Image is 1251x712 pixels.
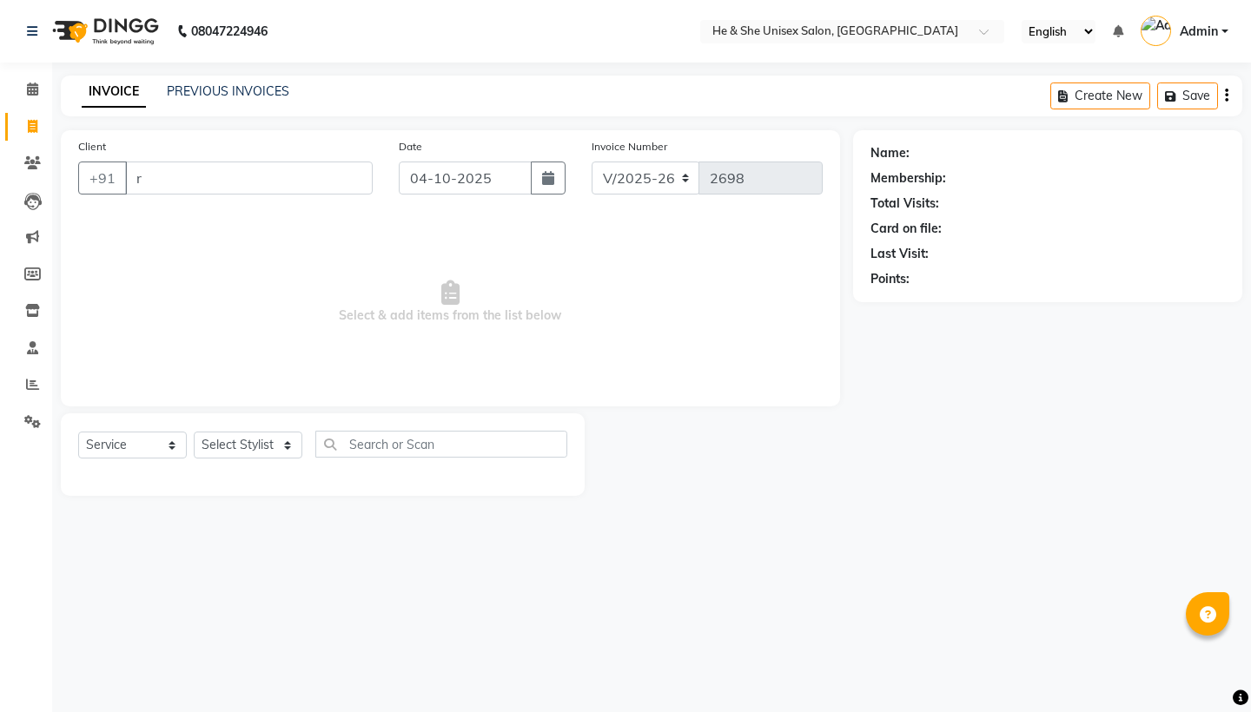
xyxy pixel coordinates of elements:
[592,139,667,155] label: Invoice Number
[82,76,146,108] a: INVOICE
[315,431,567,458] input: Search or Scan
[870,270,910,288] div: Points:
[167,83,289,99] a: PREVIOUS INVOICES
[1180,23,1218,41] span: Admin
[78,139,106,155] label: Client
[870,245,929,263] div: Last Visit:
[1141,16,1171,46] img: Admin
[78,162,127,194] button: +91
[44,7,163,56] img: logo
[191,7,268,56] b: 08047224946
[1157,82,1218,109] button: Save
[870,220,942,238] div: Card on file:
[870,169,946,188] div: Membership:
[870,144,910,162] div: Name:
[125,162,373,194] input: Search by Name/Mobile/Email/Code
[1050,82,1150,109] button: Create New
[399,139,422,155] label: Date
[870,194,939,213] div: Total Visits:
[1178,643,1234,695] iframe: chat widget
[78,215,823,389] span: Select & add items from the list below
